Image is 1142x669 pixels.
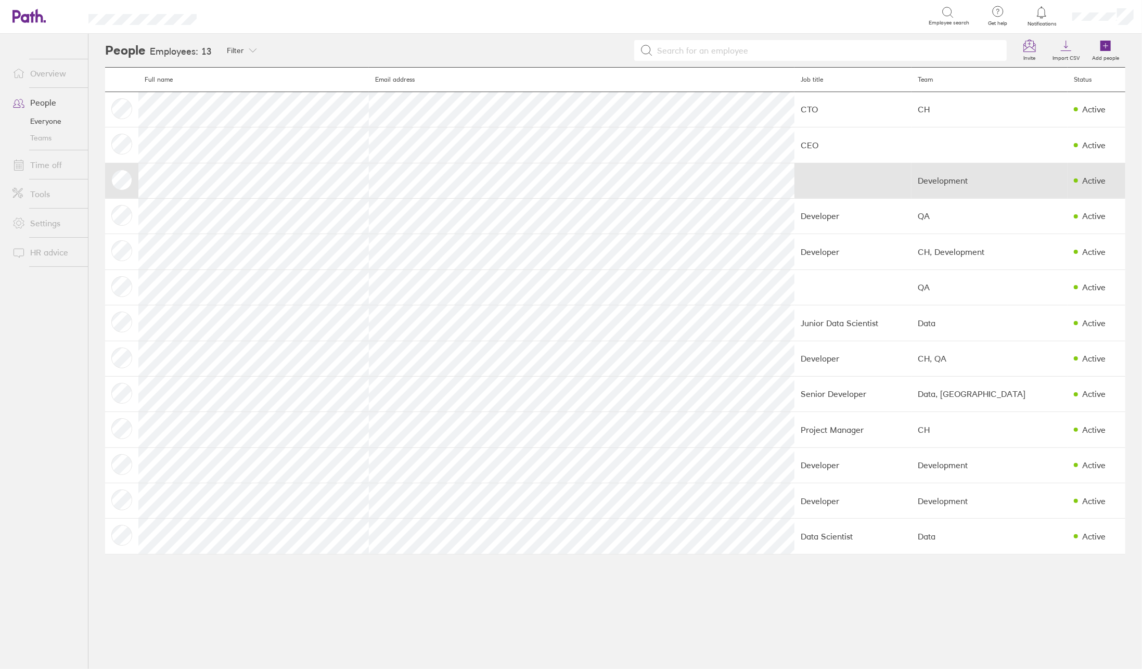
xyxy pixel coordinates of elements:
a: People [4,92,88,113]
td: Developer [794,198,912,234]
td: Developer [794,447,912,483]
div: Search [225,11,251,20]
td: Project Manager [794,412,912,447]
td: Data Scientist [794,519,912,554]
a: Overview [4,63,88,84]
td: CH [912,92,1068,127]
td: Junior Data Scientist [794,305,912,341]
a: Settings [4,213,88,234]
div: Active [1082,532,1106,541]
td: CH, Development [912,234,1068,269]
td: Development [912,163,1068,198]
span: Get help [981,20,1015,27]
div: Active [1082,176,1106,185]
div: Active [1082,247,1106,256]
label: Add people [1086,52,1125,61]
input: Search for an employee [653,41,1000,60]
td: Developer [794,483,912,519]
div: Active [1082,425,1106,434]
td: Data [912,519,1068,554]
a: Teams [4,130,88,146]
h3: Employees: 13 [150,46,212,57]
div: Active [1082,140,1106,150]
div: Active [1082,105,1106,114]
a: Invite [1013,34,1046,67]
td: Senior Developer [794,376,912,411]
div: Active [1082,318,1106,328]
span: Filter [227,46,245,55]
td: CEO [794,127,912,163]
label: Import CSV [1046,52,1086,61]
div: Active [1082,282,1106,292]
th: Email address [369,68,794,92]
td: Data, [GEOGRAPHIC_DATA] [912,376,1068,411]
a: HR advice [4,242,88,263]
td: CTO [794,92,912,127]
span: Notifications [1025,21,1059,27]
td: Data [912,305,1068,341]
span: Employee search [929,20,969,26]
td: Development [912,483,1068,519]
a: Add people [1086,34,1125,67]
th: Team [912,68,1068,92]
th: Full name [138,68,369,92]
th: Job title [794,68,912,92]
div: Active [1082,389,1106,398]
td: CH, QA [912,341,1068,376]
label: Invite [1018,52,1042,61]
a: Tools [4,184,88,204]
h2: People [105,34,146,67]
td: Developer [794,341,912,376]
a: Notifications [1025,5,1059,27]
div: Active [1082,496,1106,506]
th: Status [1068,68,1125,92]
td: QA [912,198,1068,234]
div: Active [1082,211,1106,221]
td: Development [912,447,1068,483]
td: Developer [794,234,912,269]
td: CH [912,412,1068,447]
a: Everyone [4,113,88,130]
a: Import CSV [1046,34,1086,67]
div: Active [1082,460,1106,470]
div: Active [1082,354,1106,363]
td: QA [912,269,1068,305]
a: Time off [4,155,88,175]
